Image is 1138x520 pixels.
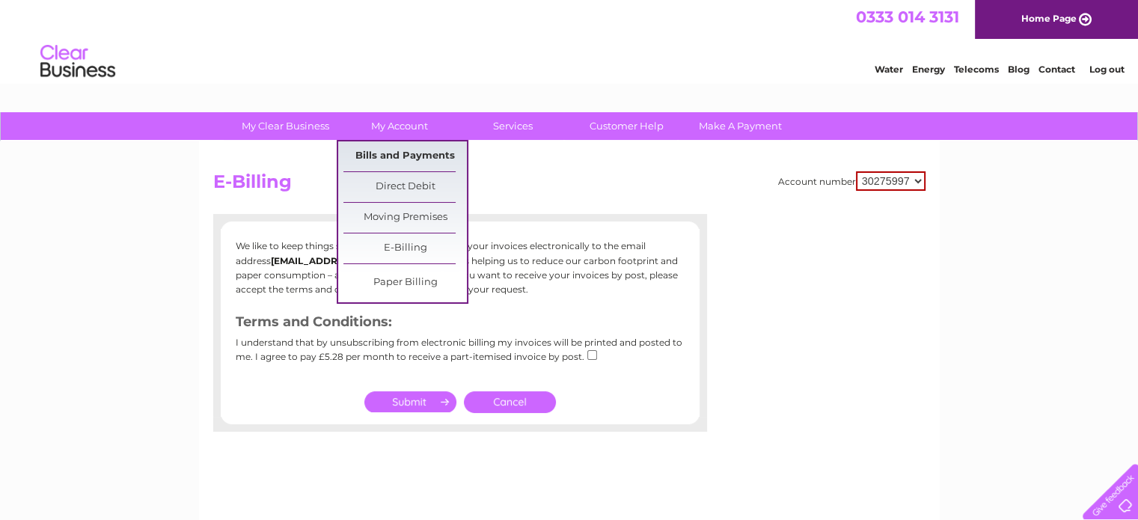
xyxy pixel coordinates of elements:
a: Moving Premises [343,203,467,233]
a: Paper Billing [343,268,467,298]
a: E-Billing [343,233,467,263]
a: Customer Help [565,112,688,140]
a: Bills and Payments [343,141,467,171]
a: Energy [912,64,945,75]
a: Water [875,64,903,75]
a: Cancel [464,391,556,413]
a: Blog [1008,64,1030,75]
div: Clear Business is a trading name of Verastar Limited (registered in [GEOGRAPHIC_DATA] No. 3667643... [216,8,923,73]
a: Make A Payment [679,112,802,140]
h2: E-Billing [213,171,926,200]
a: 0333 014 3131 [856,7,959,26]
b: [EMAIL_ADDRESS][DOMAIN_NAME] [271,255,438,266]
div: Account number [778,171,926,191]
a: Telecoms [954,64,999,75]
a: Contact [1038,64,1075,75]
a: Services [451,112,575,140]
a: Log out [1089,64,1124,75]
a: My Clear Business [224,112,347,140]
input: Submit [364,391,456,412]
img: logo.png [40,39,116,85]
p: We like to keep things simple. You currently receive your invoices electronically to the email ad... [236,239,685,296]
a: My Account [337,112,461,140]
a: Direct Debit [343,172,467,202]
h3: Terms and Conditions: [236,311,685,337]
div: I understand that by unsubscribing from electronic billing my invoices will be printed and posted... [236,337,685,373]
